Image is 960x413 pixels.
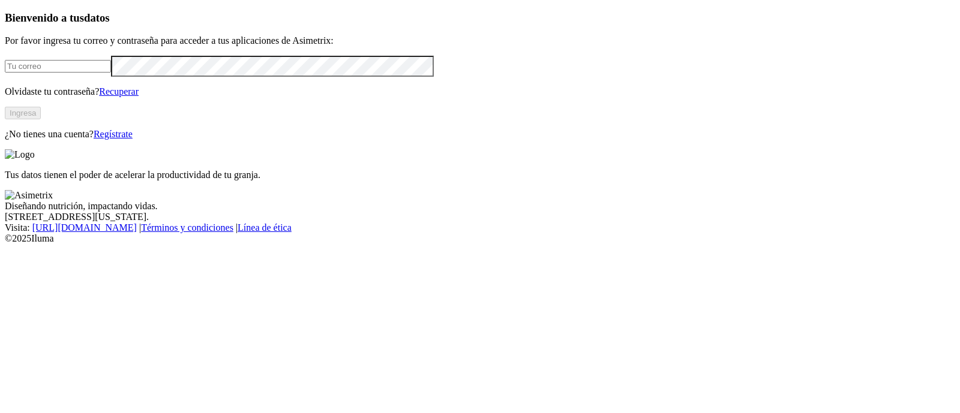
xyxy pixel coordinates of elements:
button: Ingresa [5,107,41,119]
img: Logo [5,149,35,160]
a: Línea de ética [238,222,292,233]
input: Tu correo [5,60,111,73]
span: datos [84,11,110,24]
div: © 2025 Iluma [5,233,955,244]
img: Asimetrix [5,190,53,201]
div: Diseñando nutrición, impactando vidas. [5,201,955,212]
a: Términos y condiciones [141,222,233,233]
div: Visita : | | [5,222,955,233]
div: [STREET_ADDRESS][US_STATE]. [5,212,955,222]
p: Olvidaste tu contraseña? [5,86,955,97]
a: Regístrate [94,129,133,139]
p: Por favor ingresa tu correo y contraseña para acceder a tus aplicaciones de Asimetrix: [5,35,955,46]
p: ¿No tienes una cuenta? [5,129,955,140]
a: Recuperar [99,86,139,97]
a: [URL][DOMAIN_NAME] [32,222,137,233]
h3: Bienvenido a tus [5,11,955,25]
p: Tus datos tienen el poder de acelerar la productividad de tu granja. [5,170,955,180]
